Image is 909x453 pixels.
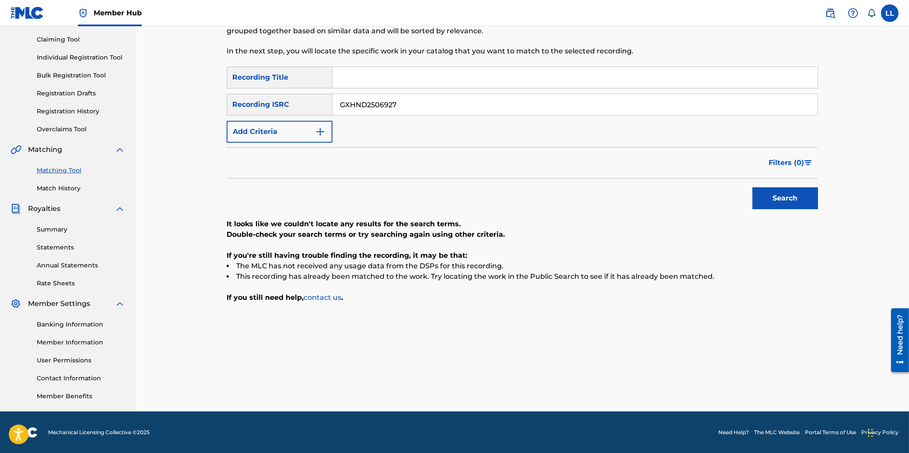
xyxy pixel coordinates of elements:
[752,187,818,209] button: Search
[865,411,909,453] iframe: Chat Widget
[37,184,125,193] a: Match History
[822,4,839,22] a: Public Search
[37,374,125,383] a: Contact Information
[10,298,21,309] img: Member Settings
[825,8,836,18] img: search
[844,4,862,22] div: Help
[227,261,818,271] li: The MLC has not received any usage data from the DSPs for this recording.
[315,126,325,137] img: 9d2ae6d4665cec9f34b9.svg
[804,160,812,165] img: filter
[37,71,125,80] a: Bulk Registration Tool
[37,125,125,134] a: Overclaims Tool
[227,292,818,303] p: If you still need help, .
[868,420,873,446] div: Drag
[37,279,125,288] a: Rate Sheets
[227,46,682,56] p: In the next step, you will locate the specific work in your catalog that you want to match to the...
[115,144,125,155] img: expand
[28,144,62,155] span: Matching
[848,8,858,18] img: help
[37,338,125,347] a: Member Information
[10,204,21,214] img: Royalties
[48,428,150,436] span: Mechanical Licensing Collective © 2025
[227,250,818,261] p: If you're still having trouble finding the recording, it may be that:
[885,304,909,377] iframe: Resource Center
[227,219,818,229] p: It looks like we couldn't locate any results for the search terms.
[115,298,125,309] img: expand
[37,107,125,116] a: Registration History
[37,320,125,329] a: Banking Information
[37,392,125,401] a: Member Benefits
[10,7,44,19] img: MLC Logo
[37,243,125,252] a: Statements
[10,427,38,438] img: logo
[718,428,749,436] a: Need Help?
[227,229,818,240] p: Double-check your search terms or try searching again using other criteria.
[37,225,125,234] a: Summary
[227,121,332,143] button: Add Criteria
[867,9,876,18] div: Notifications
[754,428,800,436] a: The MLC Website
[115,204,125,214] img: expand
[37,261,125,270] a: Annual Statements
[881,4,899,22] div: User Menu
[94,8,142,18] span: Member Hub
[861,428,899,436] a: Privacy Policy
[37,35,125,44] a: Claiming Tool
[37,89,125,98] a: Registration Drafts
[28,298,90,309] span: Member Settings
[769,158,804,168] span: Filters ( 0 )
[227,67,818,214] form: Search Form
[763,152,818,174] button: Filters (0)
[37,53,125,62] a: Individual Registration Tool
[37,356,125,365] a: User Permissions
[78,8,88,18] img: Top Rightsholder
[227,271,818,282] li: This recording has already been matched to the work. Try locating the work in the Public Search t...
[10,144,21,155] img: Matching
[37,166,125,175] a: Matching Tool
[28,204,60,214] span: Royalties
[304,293,341,302] a: contact us
[805,428,856,436] a: Portal Terms of Use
